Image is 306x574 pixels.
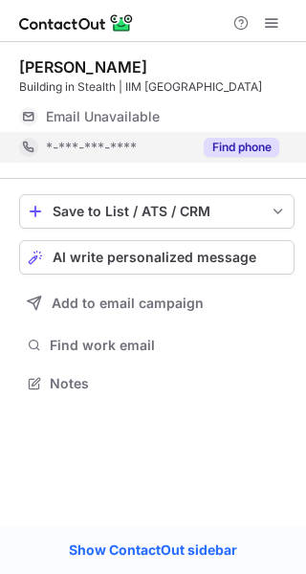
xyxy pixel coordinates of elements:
span: Add to email campaign [52,296,204,311]
span: AI write personalized message [53,250,256,265]
div: Save to List / ATS / CRM [53,204,261,219]
button: Reveal Button [204,138,279,157]
button: Notes [19,370,295,397]
button: AI write personalized message [19,240,295,275]
div: [PERSON_NAME] [19,57,147,77]
button: Add to email campaign [19,286,295,320]
a: Show ContactOut sidebar [50,536,256,564]
img: ContactOut v5.3.10 [19,11,134,34]
span: Notes [50,375,287,392]
button: Find work email [19,332,295,359]
span: Email Unavailable [46,108,160,125]
span: Find work email [50,337,287,354]
button: save-profile-one-click [19,194,295,229]
div: Building in Stealth | IIM [GEOGRAPHIC_DATA] [19,78,295,96]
